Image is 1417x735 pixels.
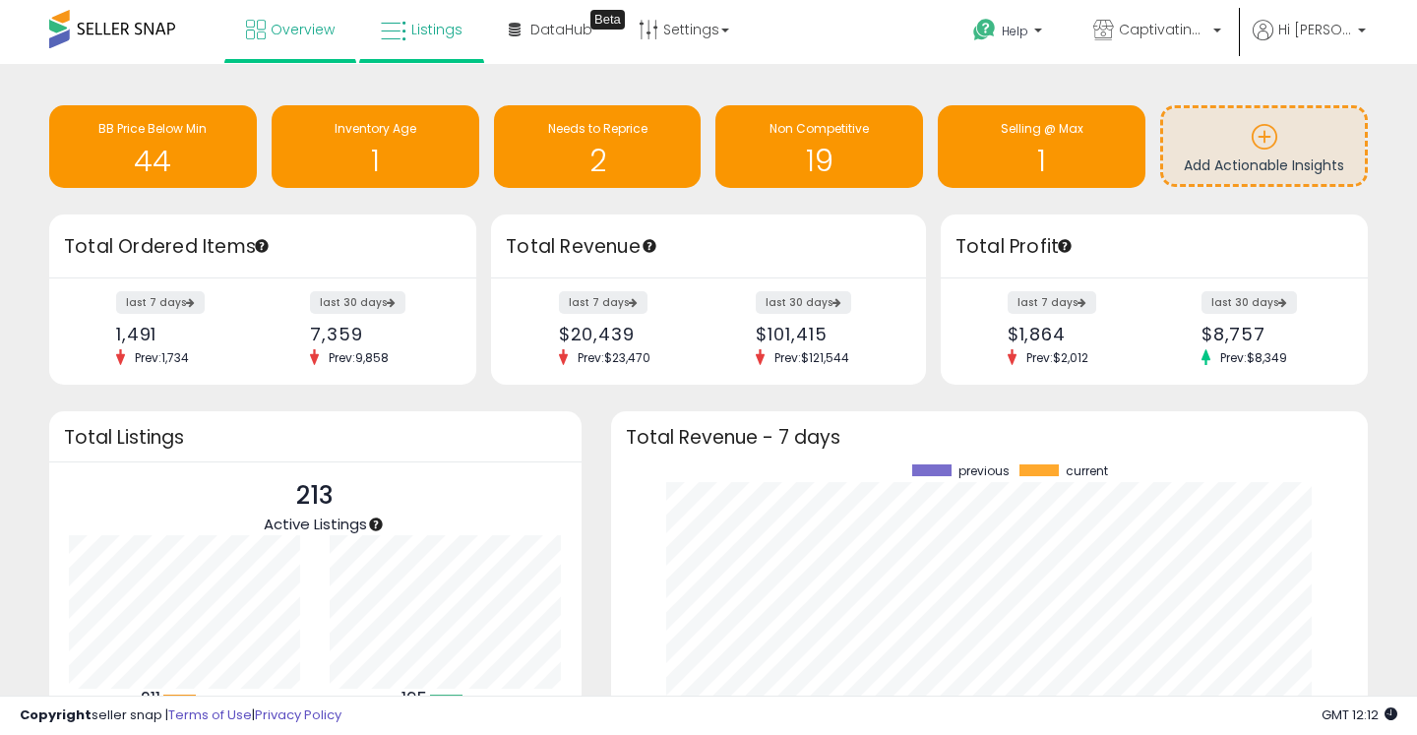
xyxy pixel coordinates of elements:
b: 211 [141,687,160,710]
span: BB Price Below Min [98,120,207,137]
a: Selling @ Max 1 [938,105,1145,188]
div: $8,757 [1201,324,1333,344]
label: last 30 days [1201,291,1297,314]
span: Inventory Age [335,120,416,137]
span: Prev: $8,349 [1210,349,1297,366]
a: Terms of Use [168,705,252,724]
div: 7,359 [310,324,442,344]
span: Prev: $23,470 [568,349,660,366]
div: $101,415 [756,324,891,344]
h1: 19 [725,145,913,177]
a: Help [957,3,1062,64]
span: Listings [411,20,462,39]
span: Prev: 1,734 [125,349,199,366]
span: Add Actionable Insights [1184,155,1344,175]
span: previous [958,464,1010,478]
a: Hi [PERSON_NAME] [1253,20,1366,64]
span: 2025-10-9 12:12 GMT [1322,705,1397,724]
div: $20,439 [559,324,694,344]
div: Tooltip anchor [367,516,385,533]
h3: Total Revenue [506,233,911,261]
div: Tooltip anchor [641,237,658,255]
a: Non Competitive 19 [715,105,923,188]
label: last 7 days [559,291,647,314]
strong: Copyright [20,705,92,724]
a: Add Actionable Insights [1163,108,1365,184]
p: 213 [264,477,367,515]
span: Prev: $121,544 [765,349,859,366]
div: Tooltip anchor [590,10,625,30]
span: Overview [271,20,335,39]
label: last 30 days [310,291,405,314]
div: Tooltip anchor [253,237,271,255]
div: 1,491 [116,324,248,344]
h1: 1 [281,145,469,177]
span: Active Listings [264,514,367,534]
h1: 1 [948,145,1136,177]
b: 195 [401,687,427,710]
i: Get Help [972,18,997,42]
span: DataHub [530,20,592,39]
span: Help [1002,23,1028,39]
div: $1,864 [1008,324,1140,344]
a: Needs to Reprice 2 [494,105,702,188]
h3: Total Ordered Items [64,233,462,261]
span: Captivating Bargains [1119,20,1207,39]
span: Hi [PERSON_NAME] [1278,20,1352,39]
a: Privacy Policy [255,705,341,724]
label: last 7 days [116,291,205,314]
span: Prev: $2,012 [1017,349,1098,366]
span: Prev: 9,858 [319,349,399,366]
h3: Total Revenue - 7 days [626,430,1353,445]
span: Needs to Reprice [548,120,647,137]
div: seller snap | | [20,706,341,725]
span: Selling @ Max [1001,120,1083,137]
h1: 2 [504,145,692,177]
div: Tooltip anchor [1056,237,1074,255]
h1: 44 [59,145,247,177]
h3: Total Profit [955,233,1353,261]
label: last 7 days [1008,291,1096,314]
label: last 30 days [756,291,851,314]
a: BB Price Below Min 44 [49,105,257,188]
h3: Total Listings [64,430,567,445]
span: current [1066,464,1108,478]
span: Non Competitive [770,120,869,137]
a: Inventory Age 1 [272,105,479,188]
